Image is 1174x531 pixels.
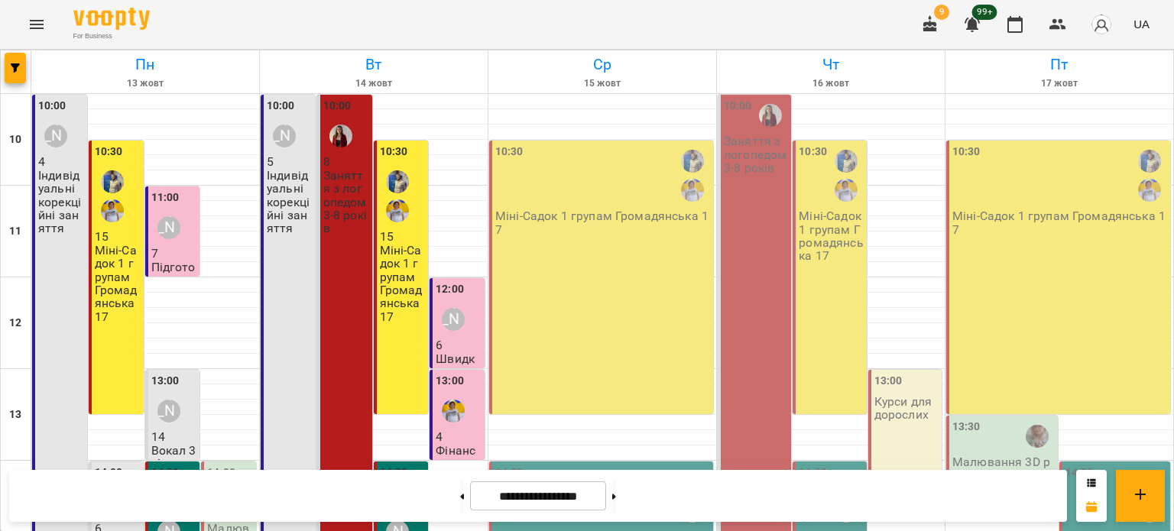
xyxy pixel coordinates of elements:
label: 13:30 [952,419,981,435]
h6: Чт [719,53,942,76]
img: Voopty Logo [73,8,150,30]
p: Індивідуальні корекційні заняття [267,169,313,235]
p: 4 [436,430,482,443]
p: Підготовка до школи [151,261,197,300]
img: Літвінова Катерина [1026,425,1049,448]
div: Мичка Наталія Ярославівна [273,125,296,147]
p: Курси для дорослих [874,395,939,422]
p: Міні-Садок 1 групам Громадянська 17 [799,209,863,262]
img: Яковенко Лариса Миколаївна [101,199,124,222]
span: 9 [934,5,949,20]
img: Яковенко Лариса Миколаївна [442,400,465,423]
p: Міні-Садок 1 групам Громадянська 17 [95,244,141,323]
p: Міні-Садок 1 групам Громадянська 17 [495,209,710,236]
div: Посохова Юлія Володимирівна [442,308,465,331]
h6: 16 жовт [719,76,942,91]
h6: 14 жовт [262,76,485,91]
p: 15 [95,230,141,243]
div: Посохова Юлія Володимирівна [157,216,180,239]
p: 8 [323,155,369,168]
p: 7 [151,247,197,260]
span: UA [1133,16,1150,32]
label: 10:00 [724,98,752,115]
p: Швидкочитання [436,352,482,392]
h6: 10 [9,131,21,148]
p: Малювання 3D ручками 6+ [952,455,1055,482]
img: Яковенко Лариса Миколаївна [835,179,858,202]
button: Menu [18,6,55,43]
h6: Пн [34,53,257,76]
label: 12:00 [436,281,464,298]
p: Заняття з логопедом 3-8 років [724,134,788,174]
img: Фефелова Людмила Іванівна [101,170,124,193]
p: Фінансова грамотність [436,444,482,497]
h6: Ср [491,53,714,76]
h6: 13 [9,406,21,423]
p: Міні-Садок 1 групам Громадянська 17 [380,244,426,323]
p: 15 [380,230,426,243]
img: Яковенко Лариса Миколаївна [1138,179,1161,202]
label: 10:30 [952,144,981,160]
p: 4 [38,155,84,168]
span: For Business [73,31,150,41]
h6: 13 жовт [34,76,257,91]
img: Яковенко Лариса Миколаївна [386,199,409,222]
h6: Вт [262,53,485,76]
label: 10:00 [38,98,66,115]
img: Фефелова Людмила Іванівна [835,150,858,173]
div: Масич Римма Юріївна [157,400,180,423]
label: 10:30 [799,144,827,160]
img: Яковенко Лариса Миколаївна [681,179,704,202]
h6: Пт [948,53,1171,76]
p: 5 [267,155,313,168]
label: 13:00 [151,373,180,390]
label: 10:30 [95,144,123,160]
span: 99+ [972,5,997,20]
label: 10:30 [495,144,524,160]
p: Заняття з логопедом 3-8 років [323,169,369,235]
img: Фефелова Людмила Іванівна [1138,150,1161,173]
p: 6 [436,338,482,351]
label: 10:30 [380,144,408,160]
label: 13:00 [436,373,464,390]
img: Фефелова Людмила Іванівна [681,150,704,173]
label: 10:00 [267,98,295,115]
img: Фефелова Людмила Іванівна [386,170,409,193]
p: 14 [151,430,197,443]
h6: 12 [9,315,21,332]
img: avatar_s.png [1091,14,1112,35]
label: 11:00 [151,189,180,206]
img: Єременко Ірина Олександрівна [759,104,782,127]
h6: 17 жовт [948,76,1171,91]
label: 10:00 [323,98,352,115]
label: 13:00 [874,373,903,390]
div: Мичка Наталія Ярославівна [44,125,67,147]
p: Індивідуальні корекційні заняття [38,169,84,235]
img: Єременко Ірина Олександрівна [329,125,352,147]
p: Міні-Садок 1 групам Громадянська 17 [952,209,1167,236]
h6: 11 [9,223,21,240]
h6: 15 жовт [491,76,714,91]
p: Вокал 3-4 р. [151,444,197,471]
button: UA [1127,10,1156,38]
